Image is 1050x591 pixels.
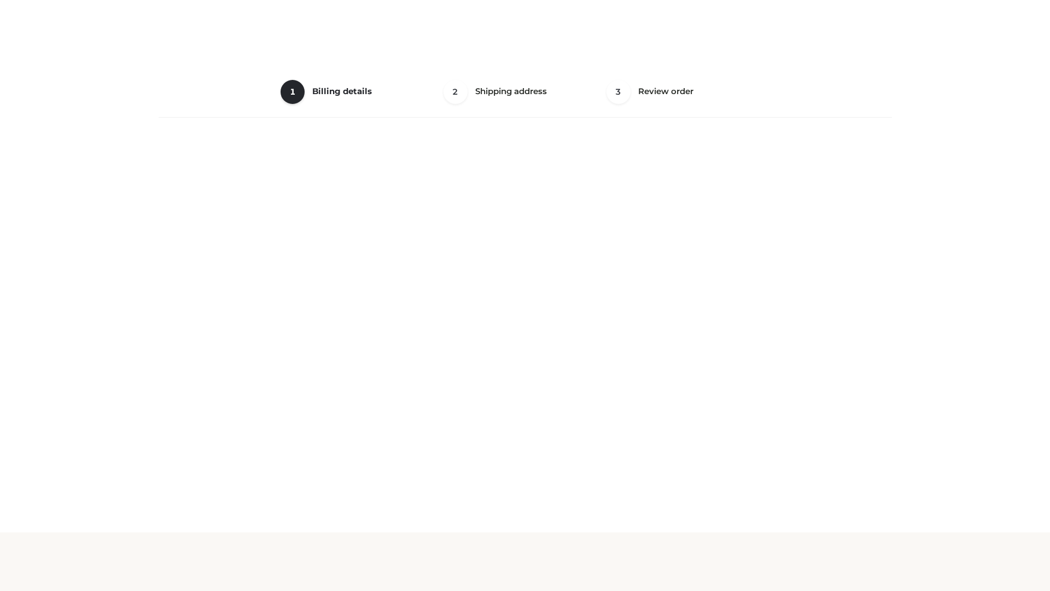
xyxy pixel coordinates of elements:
span: Billing details [312,86,372,96]
span: Shipping address [475,86,547,96]
span: 3 [606,80,631,104]
span: 1 [281,80,305,104]
span: 2 [444,80,468,104]
span: Review order [638,86,693,96]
